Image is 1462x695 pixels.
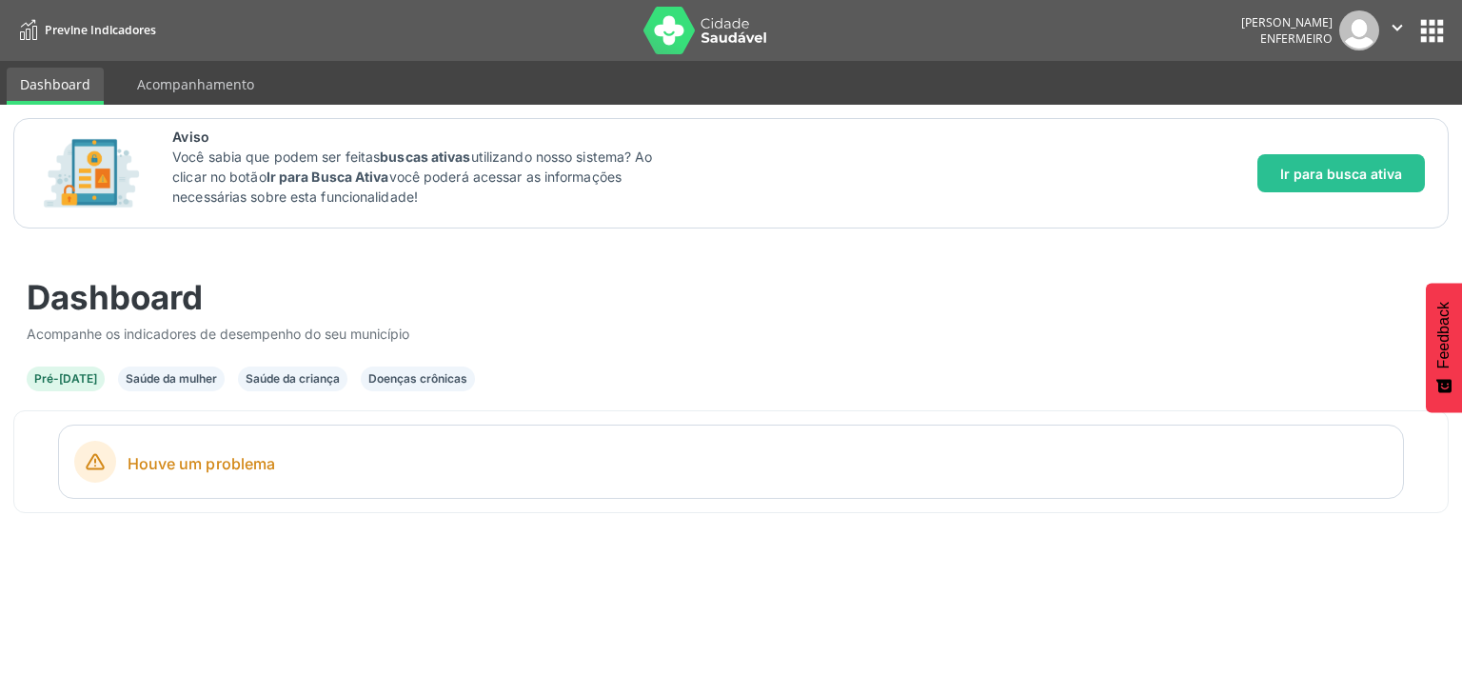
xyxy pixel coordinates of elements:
img: img [1339,10,1379,50]
span: Feedback [1435,302,1452,368]
div: [PERSON_NAME] [1241,14,1333,30]
div: Saúde da mulher [126,370,217,387]
span: Enfermeiro [1260,30,1333,47]
button: Ir para busca ativa [1257,154,1425,192]
div: Pré-[DATE] [34,370,97,387]
span: Aviso [172,127,676,147]
a: Previne Indicadores [13,14,156,46]
a: Dashboard [7,68,104,105]
span: Ir para busca ativa [1280,164,1402,184]
button: apps [1415,14,1449,48]
button:  [1379,10,1415,50]
img: Imagem de CalloutCard [37,130,146,216]
div: Doenças crônicas [368,370,467,387]
span: Houve um problema [128,452,1388,475]
div: Saúde da criança [246,370,340,387]
a: Acompanhamento [124,68,267,101]
div: Dashboard [27,277,1435,317]
strong: Ir para Busca Ativa [267,169,389,185]
strong: buscas ativas [380,149,470,165]
p: Você sabia que podem ser feitas utilizando nosso sistema? Ao clicar no botão você poderá acessar ... [172,147,676,207]
div: Acompanhe os indicadores de desempenho do seu município [27,324,1435,344]
button: Feedback - Mostrar pesquisa [1426,283,1462,412]
span: Previne Indicadores [45,22,156,38]
i:  [1387,17,1408,38]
